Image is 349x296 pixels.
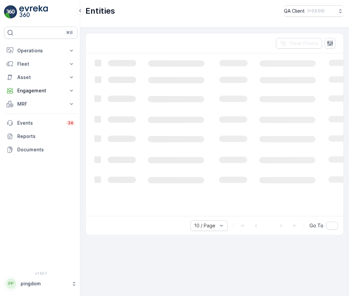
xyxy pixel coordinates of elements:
button: Fleet [4,57,77,71]
button: PPpingdom [4,277,77,291]
img: logo_light-DOdMpM7g.png [19,5,48,19]
button: QA Client(+03:00) [284,5,344,17]
p: Asset [17,74,64,81]
p: ( +03:00 ) [307,8,324,14]
button: Engagement [4,84,77,97]
p: Events [17,120,62,126]
img: logo [4,5,17,19]
p: Engagement [17,87,64,94]
button: MRF [4,97,77,111]
p: ⌘B [66,30,73,35]
p: MRF [17,101,64,107]
button: Asset [4,71,77,84]
p: pingdom [21,280,68,287]
a: Reports [4,130,77,143]
p: Clear Filters [289,40,318,47]
span: Go To [309,222,323,229]
p: QA Client [284,8,305,14]
p: Operations [17,47,64,54]
p: Entities [85,6,115,16]
p: Documents [17,146,75,153]
p: Fleet [17,61,64,67]
div: PP [6,278,16,289]
p: 34 [68,120,73,126]
a: Documents [4,143,77,156]
span: v 1.50.1 [4,271,77,275]
a: Events34 [4,116,77,130]
p: Reports [17,133,75,140]
button: Operations [4,44,77,57]
button: Clear Filters [276,38,322,49]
